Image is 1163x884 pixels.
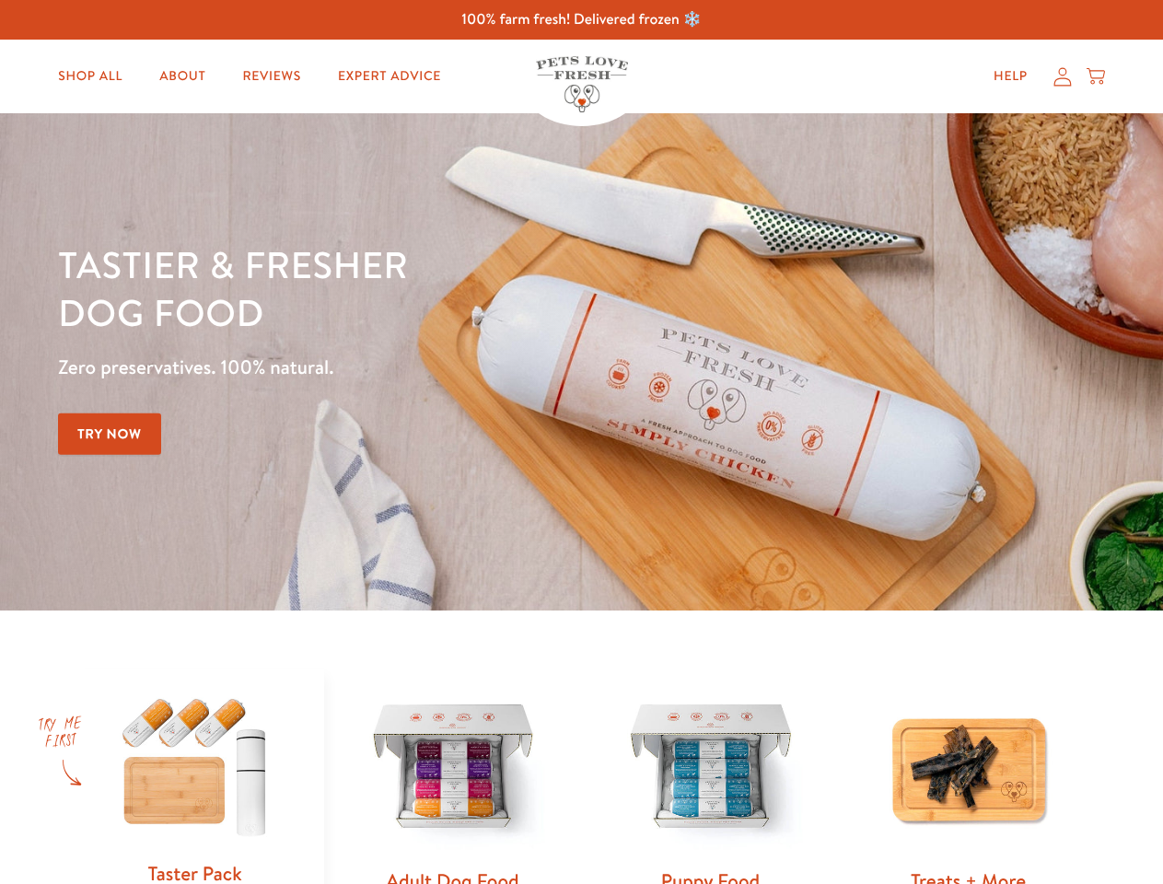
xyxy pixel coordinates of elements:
a: Expert Advice [323,58,456,95]
a: Shop All [43,58,137,95]
a: Try Now [58,413,161,455]
p: Zero preservatives. 100% natural. [58,351,756,384]
h1: Tastier & fresher dog food [58,240,756,336]
a: Help [979,58,1042,95]
a: Reviews [227,58,315,95]
img: Pets Love Fresh [536,56,628,112]
a: About [145,58,220,95]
